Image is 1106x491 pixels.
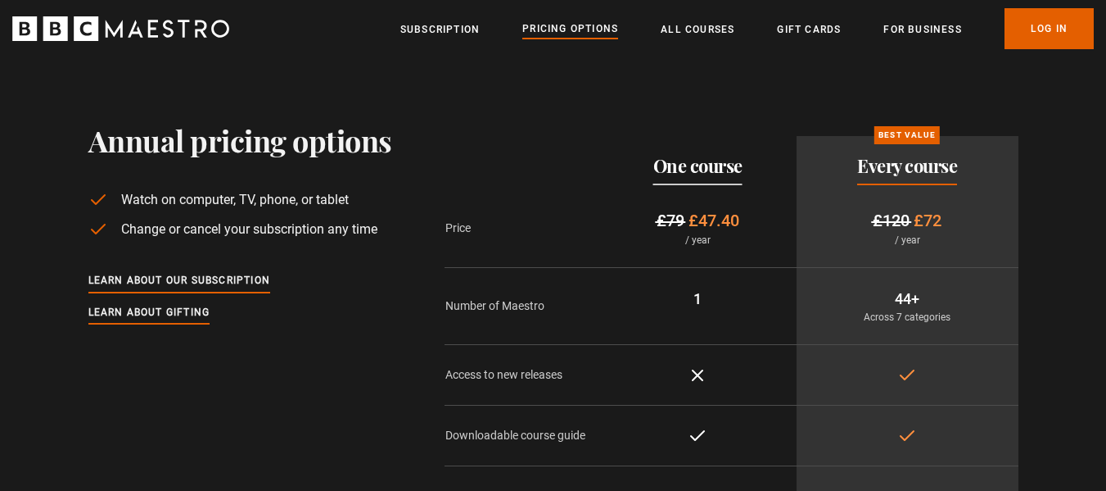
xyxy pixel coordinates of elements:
[445,298,599,315] p: Number of Maestro
[857,156,957,175] h2: Every course
[88,220,392,239] li: Change or cancel your subscription any time
[810,233,1005,248] p: / year
[810,288,1005,310] p: 44+
[688,211,739,230] span: £47.40
[445,366,599,384] p: Access to new releases
[657,211,684,230] span: £79
[883,21,961,38] a: For business
[661,21,734,38] a: All Courses
[88,190,392,210] li: Watch on computer, TV, phone, or tablet
[400,21,480,38] a: Subscription
[12,16,229,41] svg: BBC Maestro
[1004,8,1094,49] a: Log In
[874,126,940,144] p: Best value
[653,156,743,175] h2: One course
[914,211,941,230] span: £72
[810,310,1005,325] p: Across 7 categories
[522,20,618,39] a: Pricing Options
[777,21,841,38] a: Gift Cards
[445,427,599,444] p: Downloadable course guide
[873,211,910,230] span: £120
[612,288,783,310] p: 1
[400,8,1094,49] nav: Primary
[88,123,392,157] h1: Annual pricing options
[612,233,783,248] p: / year
[88,304,210,322] a: Learn about gifting
[445,220,599,237] p: Price
[88,272,271,290] a: Learn about our subscription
